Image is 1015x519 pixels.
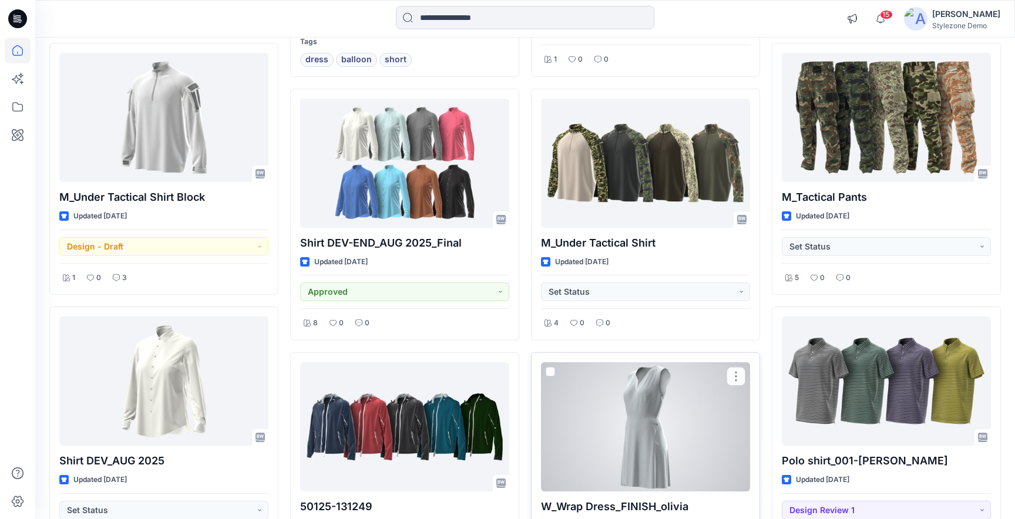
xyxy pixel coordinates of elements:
[341,53,372,67] span: balloon
[300,498,509,515] p: 50125-131249
[580,317,584,329] p: 0
[795,272,799,284] p: 5
[880,10,893,19] span: 15
[339,317,344,329] p: 0
[541,99,750,228] a: M_Under Tactical Shirt
[59,189,268,205] p: M_Under Tactical Shirt Block
[59,453,268,469] p: Shirt DEV_AUG 2025
[300,99,509,228] a: Shirt DEV-END_AUG 2025_Final
[541,235,750,251] p: M_Under Tactical Shirt
[385,53,406,67] span: short
[541,498,750,515] p: W_Wrap Dress_FINISH_olivia
[122,272,127,284] p: 3
[59,316,268,446] a: Shirt DEV_AUG 2025
[820,272,825,284] p: 0
[305,53,328,67] span: dress
[578,53,583,66] p: 0
[604,53,609,66] p: 0
[554,317,559,329] p: 4
[932,21,1000,30] div: Stylezone Demo
[96,272,101,284] p: 0
[782,316,991,446] a: Polo shirt_001-Arpita
[365,317,369,329] p: 0
[300,36,509,48] p: Tags
[606,317,610,329] p: 0
[73,474,127,486] p: Updated [DATE]
[796,210,849,223] p: Updated [DATE]
[300,235,509,251] p: Shirt DEV-END_AUG 2025_Final
[72,272,75,284] p: 1
[300,362,509,491] a: 50125-131249
[796,474,849,486] p: Updated [DATE]
[782,53,991,182] a: M_Tactical Pants
[904,7,927,31] img: avatar
[782,453,991,469] p: Polo shirt_001-[PERSON_NAME]
[782,189,991,205] p: M_Tactical Pants
[59,53,268,182] a: M_Under Tactical Shirt Block
[846,272,851,284] p: 0
[541,362,750,491] a: W_Wrap Dress_FINISH_olivia
[554,53,557,66] p: 1
[932,7,1000,21] div: [PERSON_NAME]
[313,317,318,329] p: 8
[73,210,127,223] p: Updated [DATE]
[555,256,609,268] p: Updated [DATE]
[314,256,368,268] p: Updated [DATE]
